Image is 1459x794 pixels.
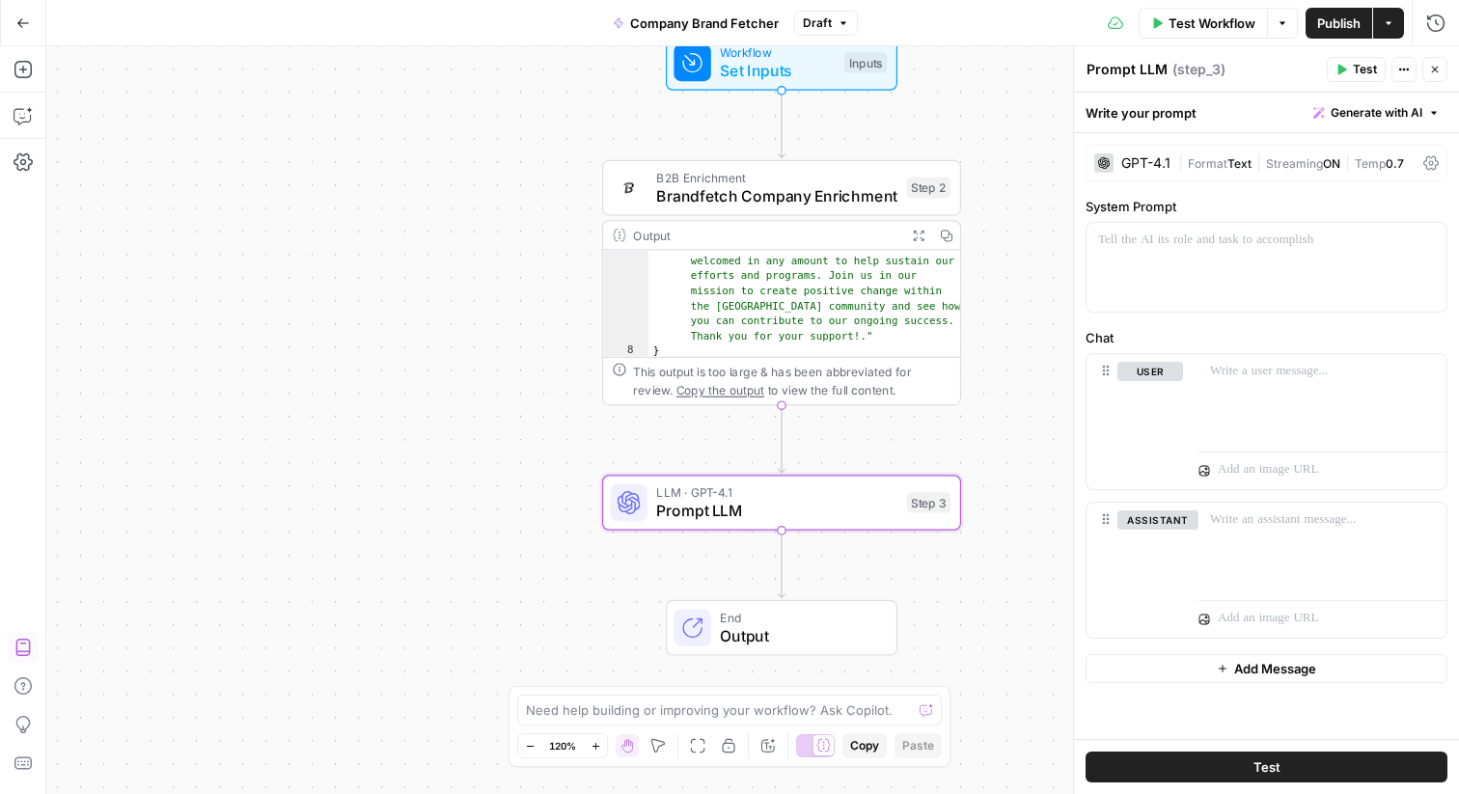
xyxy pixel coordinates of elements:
[1252,152,1266,172] span: |
[602,35,961,91] div: WorkflowSet InputsInputs
[618,177,641,200] img: d2drbpdw36vhgieguaa2mb4tee3c
[1353,61,1377,78] span: Test
[1340,152,1355,172] span: |
[1306,100,1447,125] button: Generate with AI
[1086,654,1447,683] button: Add Message
[1086,328,1447,347] label: Chat
[1087,354,1183,489] div: user
[602,600,961,656] div: EndOutput
[1317,14,1361,33] span: Publish
[1188,156,1227,171] span: Format
[633,226,897,244] div: Output
[778,91,785,158] g: Edge from start to step_2
[907,178,951,199] div: Step 2
[842,733,887,758] button: Copy
[794,11,858,36] button: Draft
[720,43,835,62] span: Workflow
[803,14,832,32] span: Draft
[1169,14,1255,33] span: Test Workflow
[1355,156,1386,171] span: Temp
[895,733,942,758] button: Paste
[1227,156,1252,171] span: Text
[656,483,897,502] span: LLM · GPT-4.1
[1331,104,1422,122] span: Generate with AI
[1253,757,1280,777] span: Test
[1234,659,1316,678] span: Add Message
[656,184,897,207] span: Brandfetch Company Enrichment
[1386,156,1404,171] span: 0.7
[630,14,779,33] span: Company Brand Fetcher
[602,475,961,531] div: LLM · GPT-4.1Prompt LLMStep 3
[1323,156,1340,171] span: ON
[1266,156,1323,171] span: Streaming
[603,344,648,360] div: 8
[676,383,764,397] span: Copy the output
[1086,752,1447,782] button: Test
[720,624,877,647] span: Output
[1087,503,1183,638] div: assistant
[907,492,951,513] div: Step 3
[1074,93,1459,132] div: Write your prompt
[656,499,897,522] span: Prompt LLM
[1087,60,1168,79] textarea: Prompt LLM
[602,160,961,405] div: B2B EnrichmentBrandfetch Company EnrichmentStep 2Output Donations are vital to our cause and are ...
[720,59,835,82] span: Set Inputs
[778,531,785,598] g: Edge from step_3 to end
[844,52,887,73] div: Inputs
[1117,362,1183,381] button: user
[1306,8,1372,39] button: Publish
[656,168,897,186] span: B2B Enrichment
[778,405,785,473] g: Edge from step_2 to step_3
[1086,197,1447,216] label: System Prompt
[902,737,934,754] span: Paste
[601,8,790,39] button: Company Brand Fetcher
[1139,8,1267,39] button: Test Workflow
[1327,57,1386,82] button: Test
[1172,60,1225,79] span: ( step_3 )
[549,738,576,753] span: 120%
[1117,510,1198,530] button: assistant
[850,737,879,754] span: Copy
[633,363,950,399] div: This output is too large & has been abbreviated for review. to view the full content.
[1178,152,1188,172] span: |
[720,608,877,626] span: End
[1121,156,1170,170] div: GPT-4.1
